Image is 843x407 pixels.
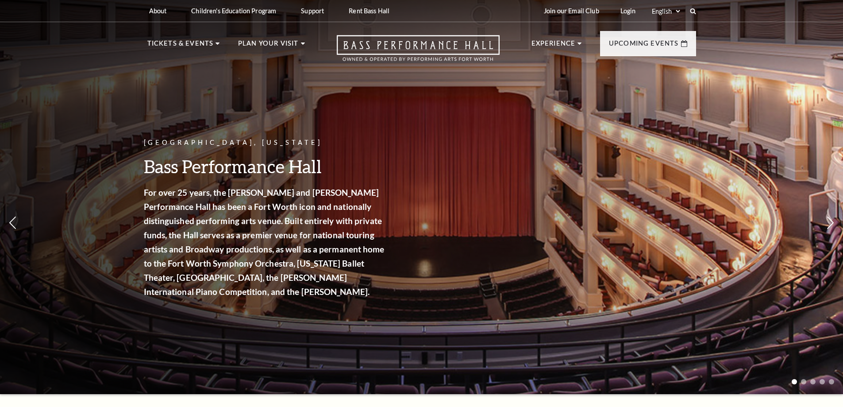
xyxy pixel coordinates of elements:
[191,7,276,15] p: Children's Education Program
[144,187,385,297] strong: For over 25 years, the [PERSON_NAME] and [PERSON_NAME] Performance Hall has been a Fort Worth ico...
[144,137,387,148] p: [GEOGRAPHIC_DATA], [US_STATE]
[349,7,389,15] p: Rent Bass Hall
[650,7,681,16] select: Select:
[238,38,299,54] p: Plan Your Visit
[144,155,387,178] h3: Bass Performance Hall
[147,38,214,54] p: Tickets & Events
[609,38,679,54] p: Upcoming Events
[149,7,167,15] p: About
[301,7,324,15] p: Support
[531,38,576,54] p: Experience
